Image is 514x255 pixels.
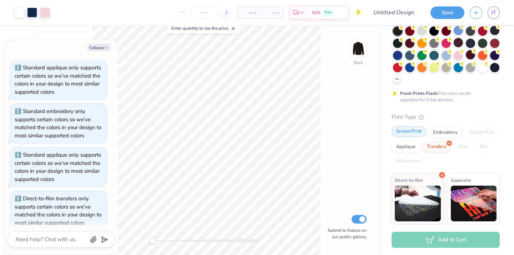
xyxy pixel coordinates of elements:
span: – – [264,9,279,16]
div: Embroidery [428,127,462,138]
div: Foil [475,142,492,152]
button: Save [430,6,464,19]
div: Standard embroidery only supports certain colors so we’ve matched the colors in your design to mo... [15,108,101,139]
input: Untitled Design [367,5,420,20]
span: N/A [312,9,321,16]
img: Direct-to-film [395,186,441,221]
strong: Fresh Prints Flash: [400,90,438,96]
div: Rhinestones [392,156,426,167]
div: Accessibility label [149,237,156,244]
span: Supacolor [451,176,472,184]
div: Print Type [392,113,500,121]
div: Digital Print [464,127,499,138]
span: Free [325,10,332,15]
div: Standard applique only supports certain colors so we’ve matched the colors in your design to most... [15,64,101,95]
img: Supacolor [451,186,497,221]
div: Applique [392,142,420,152]
button: Collapse [87,44,111,51]
div: This color can be expedited for 5 day delivery. [400,90,488,103]
div: Direct-to-film transfers only supports certain colors so we’ve matched the colors in your design ... [15,195,101,226]
label: Submit to feature on our public gallery. [324,227,367,240]
div: Screen Print [392,126,426,137]
a: JT [488,6,500,19]
div: Enter quantity to see the price. [167,23,240,33]
div: Standard applique only supports certain colors so we’ve matched the colors in your design to most... [15,151,101,183]
span: – – [242,9,256,16]
span: Direct-to-film [395,176,423,184]
div: Back [354,59,363,66]
img: Back [351,41,366,56]
div: Vinyl [453,142,473,152]
input: – – [191,6,218,19]
span: JT [491,9,496,17]
div: Transfers [422,142,451,152]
